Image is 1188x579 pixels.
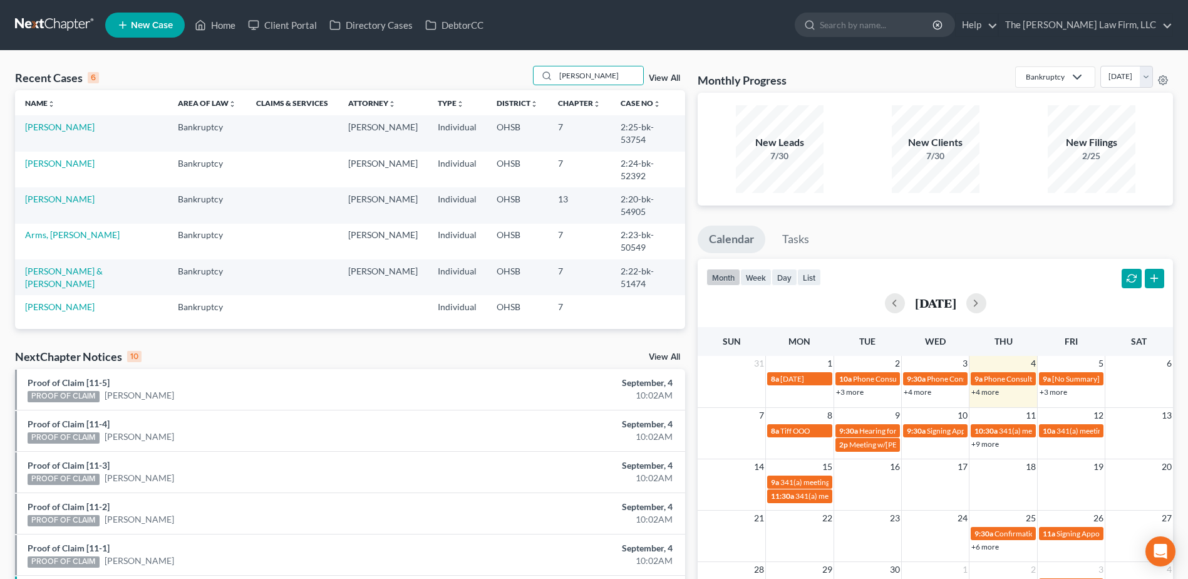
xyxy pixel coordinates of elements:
[771,374,779,383] span: 8a
[1052,374,1100,383] span: [No Summary]
[859,336,876,347] span: Tue
[28,474,100,485] div: PROOF OF CLAIM
[25,122,95,132] a: [PERSON_NAME]
[88,72,99,83] div: 6
[956,408,969,423] span: 10
[1030,356,1037,371] span: 4
[25,194,95,204] a: [PERSON_NAME]
[487,187,548,223] td: OHSB
[894,408,901,423] span: 9
[548,224,611,259] td: 7
[780,477,901,487] span: 341(a) meeting for [PERSON_NAME]
[611,187,685,223] td: 2:20-bk-54905
[131,21,173,30] span: New Case
[853,374,982,383] span: Phone Consultation - [PERSON_NAME]
[889,511,901,526] span: 23
[1160,408,1173,423] span: 13
[821,562,834,577] span: 29
[1165,562,1173,577] span: 4
[28,391,100,402] div: PROOF OF CLAIM
[466,555,673,567] div: 10:02AM
[438,98,464,108] a: Typeunfold_more
[466,430,673,443] div: 10:02AM
[25,98,55,108] a: Nameunfold_more
[28,432,100,444] div: PROOF OF CLAIM
[1131,336,1147,347] span: Sat
[839,426,858,436] span: 9:30a
[28,377,110,388] a: Proof of Claim [11-5]
[892,150,979,162] div: 7/30
[1092,511,1105,526] span: 26
[419,14,490,36] a: DebtorCC
[821,511,834,526] span: 22
[457,100,464,108] i: unfold_more
[821,459,834,474] span: 15
[558,98,601,108] a: Chapterunfold_more
[753,562,765,577] span: 28
[740,269,772,286] button: week
[915,296,956,310] h2: [DATE]
[25,158,95,169] a: [PERSON_NAME]
[706,269,740,286] button: month
[105,389,174,402] a: [PERSON_NAME]
[555,66,643,85] input: Search by name...
[849,440,944,449] span: Meeting w/[PERSON_NAME]
[348,98,396,108] a: Attorneyunfold_more
[788,336,810,347] span: Mon
[1043,426,1055,436] span: 10a
[1065,336,1078,347] span: Fri
[698,226,765,253] a: Calendar
[168,187,246,223] td: Bankruptcy
[723,336,741,347] span: Sun
[189,14,242,36] a: Home
[653,100,661,108] i: unfold_more
[839,374,852,383] span: 10a
[497,98,538,108] a: Districtunfold_more
[428,187,487,223] td: Individual
[956,14,998,36] a: Help
[466,472,673,484] div: 10:02AM
[907,374,926,383] span: 9:30a
[771,426,779,436] span: 8a
[772,269,797,286] button: day
[1025,511,1037,526] span: 25
[466,501,673,513] div: September, 4
[466,418,673,430] div: September, 4
[736,135,824,150] div: New Leads
[780,426,810,436] span: Tiff OOO
[428,224,487,259] td: Individual
[1145,536,1175,566] div: Open Intercom Messenger
[771,477,779,487] span: 9a
[999,426,1120,436] span: 341(a) meeting for [PERSON_NAME]
[907,426,926,436] span: 9:30a
[826,356,834,371] span: 1
[28,501,110,512] a: Proof of Claim [11-2]
[956,459,969,474] span: 17
[1043,529,1055,538] span: 11a
[971,387,999,397] a: +4 more
[338,152,428,187] td: [PERSON_NAME]
[839,440,848,449] span: 2p
[797,269,821,286] button: list
[1026,71,1065,82] div: Bankruptcy
[889,459,901,474] span: 16
[753,356,765,371] span: 31
[974,426,998,436] span: 10:30a
[611,259,685,295] td: 2:22-bk-51474
[1025,459,1037,474] span: 18
[548,115,611,151] td: 7
[771,226,820,253] a: Tasks
[428,295,487,318] td: Individual
[338,224,428,259] td: [PERSON_NAME]
[548,152,611,187] td: 7
[487,152,548,187] td: OHSB
[28,543,110,553] a: Proof of Claim [11-1]
[105,513,174,526] a: [PERSON_NAME]
[466,377,673,389] div: September, 4
[28,556,100,568] div: PROOF OF CLAIM
[338,187,428,223] td: [PERSON_NAME]
[105,555,174,567] a: [PERSON_NAME]
[826,408,834,423] span: 8
[487,259,548,295] td: OHSB
[904,387,931,397] a: +4 more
